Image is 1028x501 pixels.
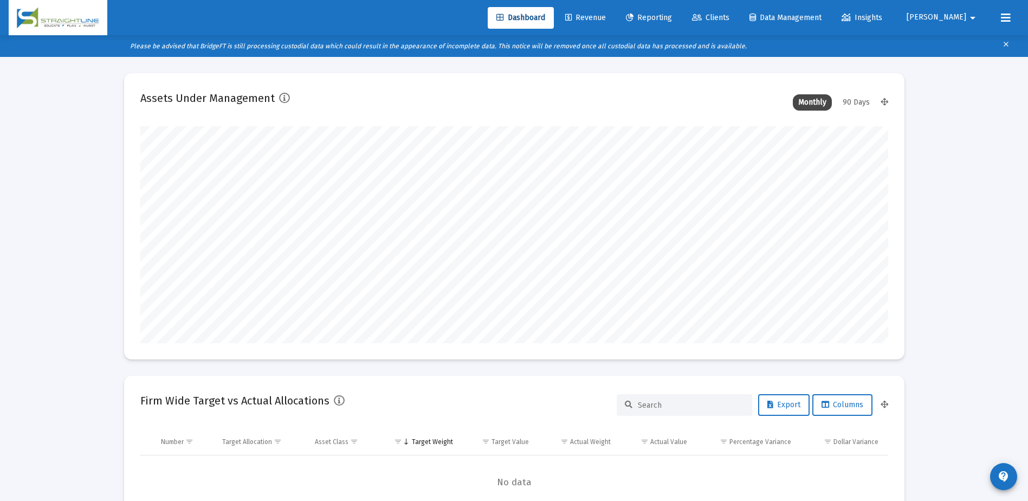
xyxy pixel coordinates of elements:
td: Column Dollar Variance [799,429,888,455]
div: Percentage Variance [729,438,791,446]
span: Dashboard [496,13,545,22]
span: Show filter options for column 'Dollar Variance' [824,438,832,446]
span: Show filter options for column 'Target Allocation' [274,438,282,446]
mat-icon: clear [1002,38,1010,54]
span: Insights [842,13,882,22]
td: Column Number [153,429,215,455]
a: Revenue [557,7,615,29]
div: Target Weight [412,438,453,446]
td: Column Actual Weight [536,429,618,455]
span: Show filter options for column 'Target Weight' [394,438,402,446]
div: Actual Value [650,438,687,446]
td: Column Target Weight [379,429,461,455]
input: Search [638,401,744,410]
span: No data [140,477,888,489]
div: 90 Days [837,94,875,111]
button: [PERSON_NAME] [894,7,992,28]
span: Show filter options for column 'Target Value' [482,438,490,446]
span: [PERSON_NAME] [907,13,966,22]
span: Revenue [565,13,606,22]
span: Show filter options for column 'Actual Value' [641,438,649,446]
td: Column Actual Value [618,429,695,455]
span: Clients [692,13,729,22]
h2: Assets Under Management [140,89,275,107]
span: Show filter options for column 'Actual Weight' [560,438,568,446]
td: Column Percentage Variance [695,429,799,455]
a: Data Management [741,7,830,29]
span: Reporting [626,13,672,22]
img: Dashboard [17,7,99,29]
div: Asset Class [315,438,348,446]
div: Number [161,438,184,446]
mat-icon: contact_support [997,470,1010,483]
span: Columns [822,400,863,409]
div: Monthly [793,94,832,111]
div: Target Value [492,438,529,446]
i: Please be advised that BridgeFT is still processing custodial data which could result in the appe... [130,42,747,50]
a: Clients [683,7,738,29]
h2: Firm Wide Target vs Actual Allocations [140,392,329,409]
div: Dollar Variance [833,438,878,446]
mat-icon: arrow_drop_down [966,7,979,29]
td: Column Asset Class [307,429,379,455]
span: Export [767,400,800,409]
span: Show filter options for column 'Percentage Variance' [720,438,728,446]
a: Dashboard [488,7,554,29]
div: Target Allocation [222,438,272,446]
div: Actual Weight [570,438,611,446]
span: Show filter options for column 'Asset Class' [350,438,358,446]
span: Data Management [749,13,822,22]
span: Show filter options for column 'Number' [185,438,193,446]
button: Export [758,394,810,416]
td: Column Target Value [461,429,537,455]
td: Column Target Allocation [215,429,307,455]
a: Insights [833,7,891,29]
button: Columns [812,394,872,416]
a: Reporting [617,7,681,29]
